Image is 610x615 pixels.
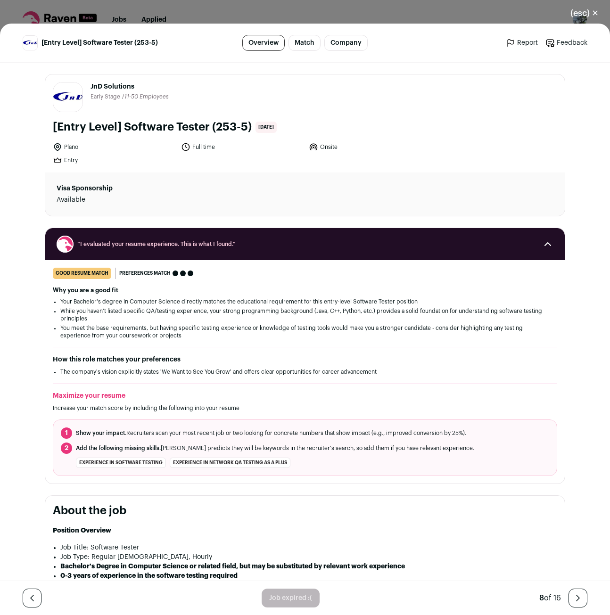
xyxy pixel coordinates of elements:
span: Add the following missing skills. [76,445,161,451]
h2: Maximize your resume [53,391,557,401]
li: Early Stage [91,93,122,100]
span: Preferences match [119,269,171,278]
h1: [Entry Level] Software Tester (253-5) [53,120,252,135]
li: Your Bachelor's degree in Computer Science directly matches the educational requirement for this ... [60,298,550,305]
a: Report [506,38,538,48]
div: good resume match [53,268,111,279]
h2: How this role matches your preferences [53,355,557,364]
li: You meet the base requirements, but having specific testing experience or knowledge of testing to... [60,324,550,339]
span: 2 [61,443,72,454]
strong: 0-3 years of experience in the software testing required [60,573,238,579]
div: of 16 [539,592,561,604]
li: Full time [181,142,304,152]
img: 8205136e86e1b2fd18ef0f0de1565d21441619caf1925a6a88a7aecd94b77807.jpg [23,36,37,50]
li: Experience in network QA testing as a plus [170,458,290,468]
a: Feedback [545,38,587,48]
li: The company's vision explicitly states 'We Want to See You Grow' and offers clear opportunities f... [60,368,550,376]
li: Plano [53,142,175,152]
li: / [122,93,169,100]
span: [PERSON_NAME] predicts they will be keywords in the recruiter's search, so add them if you have r... [76,444,474,452]
span: Recruiters scan your most recent job or two looking for concrete numbers that show impact (e.g., ... [76,429,466,437]
dt: Visa Sponsorship [57,184,222,193]
li: Job Title: Software Tester [60,543,557,552]
li: Onsite [309,142,431,152]
a: Match [289,35,321,51]
a: Company [324,35,368,51]
span: “I evaluated your resume experience. This is what I found.” [77,240,533,248]
li: Entry [53,156,175,165]
a: Overview [242,35,285,51]
h2: About the job [53,503,557,518]
span: JnD Solutions [91,82,169,91]
p: Increase your match score by including the following into your resume [53,404,557,412]
li: Job Type: Regular [DEMOGRAPHIC_DATA], Hourly [60,552,557,562]
span: [Entry Level] Software Tester (253-5) [41,38,158,48]
h2: Why you are a good fit [53,287,557,294]
button: Close modal [559,3,610,24]
dd: Available [57,195,222,205]
span: 11-50 Employees [124,94,169,99]
strong: Bachelor's Degree in Computer Science or related field, but may be substituted by relevant work e... [60,563,405,570]
span: 1 [61,427,72,439]
span: Show your impact. [76,430,126,436]
span: [DATE] [256,122,277,133]
li: Experience in software testing [76,458,166,468]
span: 8 [539,594,544,602]
img: 8205136e86e1b2fd18ef0f0de1565d21441619caf1925a6a88a7aecd94b77807.jpg [53,82,82,112]
li: While you haven't listed specific QA/testing experience, your strong programming background (Java... [60,307,550,322]
strong: Position Overview [53,527,111,534]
